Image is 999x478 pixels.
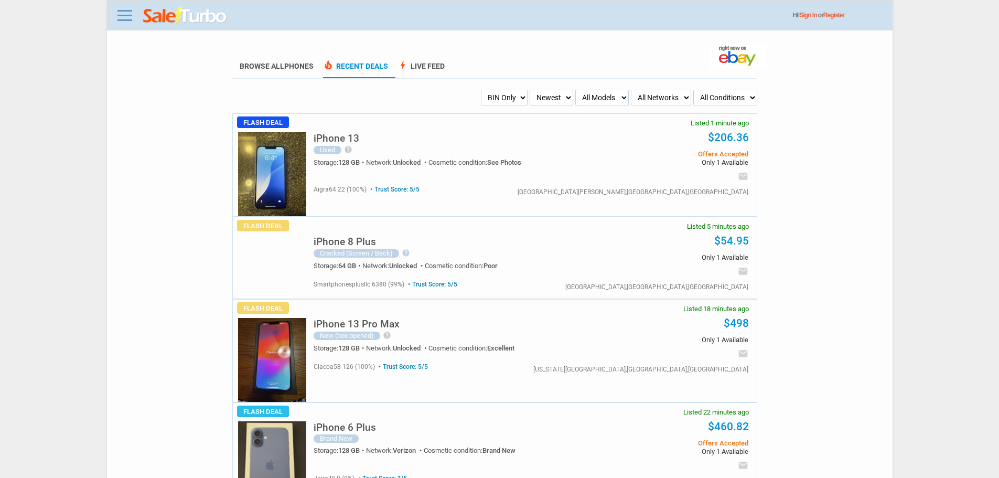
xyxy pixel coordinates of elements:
[687,223,749,230] span: Listed 5 minutes ago
[366,159,428,166] div: Network:
[487,158,521,166] span: See Photos
[708,131,749,144] a: $206.36
[590,336,748,343] span: Only 1 Available
[314,332,380,340] div: New (box opened)
[377,363,428,370] span: Trust Score: 5/5
[393,158,421,166] span: Unlocked
[406,281,457,288] span: Trust Score: 5/5
[424,447,515,454] div: Cosmetic condition:
[238,132,306,216] img: s-l225.jpg
[708,420,749,433] a: $460.82
[314,447,366,454] div: Storage:
[143,7,228,26] img: saleturbo.com - Online Deals and Discount Coupons
[237,116,289,128] span: Flash Deal
[338,447,360,454] span: 128 GB
[800,12,817,19] a: Sign In
[738,460,748,471] i: email
[482,447,515,454] span: Brand New
[338,158,360,166] span: 128 GB
[724,317,749,330] a: $498
[428,159,521,166] div: Cosmetic condition:
[402,249,410,257] i: help
[793,12,800,19] span: Hi!
[393,447,416,454] span: Verizon
[338,344,360,352] span: 128 GB
[314,146,341,154] div: Used
[590,159,748,166] span: Only 1 Available
[818,12,844,19] span: or
[389,262,417,270] span: Unlocked
[314,249,399,258] div: Cracked (Screen / Back)
[314,237,376,247] h5: iPhone 8 Plus
[314,424,376,432] a: iPhone 6 Plus
[366,345,428,352] div: Network:
[738,171,748,182] i: email
[240,62,314,70] a: Browse AllPhones
[314,363,375,370] span: clacoa58 126 (100%)
[425,262,498,269] div: Cosmetic condition:
[518,189,748,195] div: [GEOGRAPHIC_DATA][PERSON_NAME],[GEOGRAPHIC_DATA],[GEOGRAPHIC_DATA]
[344,145,352,154] i: help
[683,305,749,312] span: Listed 18 minutes ago
[366,447,424,454] div: Network:
[323,60,334,70] span: local_fire_department
[691,120,749,126] span: Listed 1 minute ago
[237,302,289,314] span: Flash Deal
[314,159,366,166] div: Storage:
[314,262,362,269] div: Storage:
[314,186,367,193] span: aigra64 22 (100%)
[590,440,748,447] span: Offers Accepted
[314,239,376,247] a: iPhone 8 Plus
[338,262,356,270] span: 64 GB
[428,345,514,352] div: Cosmetic condition:
[714,235,749,247] a: $54.95
[362,262,425,269] div: Network:
[398,62,445,78] a: boltLive Feed
[314,434,359,443] div: Brand New
[237,220,289,231] span: Flash Deal
[314,133,359,143] h5: iPhone 13
[398,60,408,70] span: bolt
[738,348,748,359] i: email
[237,406,289,417] span: Flash Deal
[590,448,748,455] span: Only 1 Available
[284,62,314,70] span: Phones
[487,344,514,352] span: Excellent
[383,331,391,339] i: help
[314,422,376,432] h5: iPhone 6 Plus
[238,318,306,402] img: s-l225.jpg
[738,266,748,277] i: email
[314,319,400,329] h5: iPhone 13 Pro Max
[590,254,748,261] span: Only 1 Available
[590,151,748,157] span: Offers Accepted
[823,12,844,19] a: Register
[368,186,420,193] span: Trust Score: 5/5
[683,409,749,416] span: Listed 22 minutes ago
[393,344,421,352] span: Unlocked
[533,366,748,373] div: [US_STATE][GEOGRAPHIC_DATA],[GEOGRAPHIC_DATA],[GEOGRAPHIC_DATA]
[314,345,366,352] div: Storage:
[323,62,388,78] a: local_fire_departmentRecent Deals
[314,281,404,288] span: smartphonesplusllc 6380 (99%)
[314,321,400,329] a: iPhone 13 Pro Max
[565,284,748,290] div: [GEOGRAPHIC_DATA],[GEOGRAPHIC_DATA],[GEOGRAPHIC_DATA]
[314,135,359,143] a: iPhone 13
[484,262,498,270] span: Poor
